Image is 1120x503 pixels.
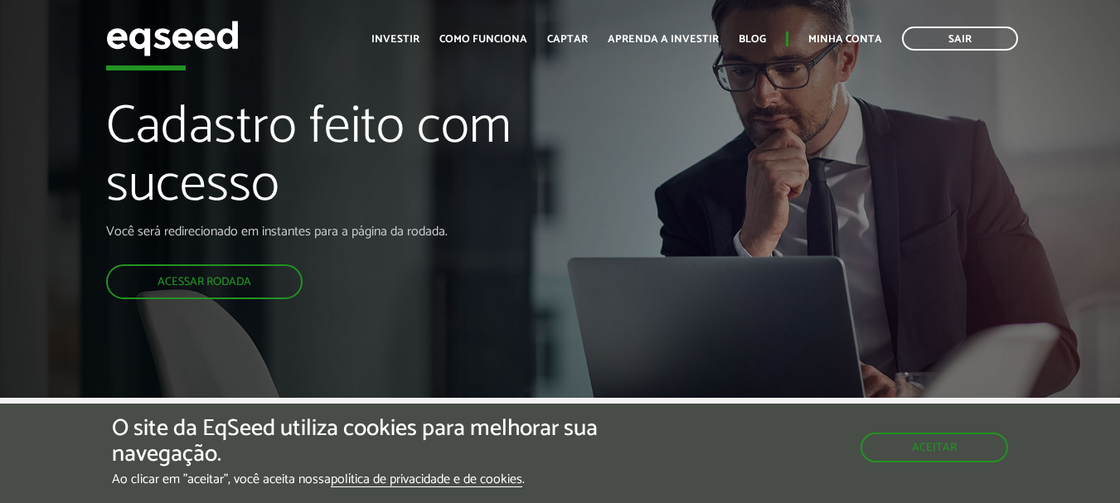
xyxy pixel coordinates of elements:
a: Acessar rodada [106,264,303,299]
h5: O site da EqSeed utiliza cookies para melhorar sua navegação. [112,416,649,467]
a: Como funciona [439,34,527,45]
h1: Cadastro feito com sucesso [106,99,642,224]
p: Ao clicar em "aceitar", você aceita nossa . [112,472,649,487]
img: EqSeed [106,17,239,60]
p: Você será redirecionado em instantes para a página da rodada. [106,224,642,239]
button: Aceitar [861,433,1008,462]
a: Minha conta [808,34,882,45]
a: Investir [371,34,419,45]
a: política de privacidade e de cookies [331,473,522,487]
a: Sair [902,27,1018,51]
a: Blog [739,34,766,45]
a: Captar [547,34,588,45]
a: Aprenda a investir [608,34,719,45]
